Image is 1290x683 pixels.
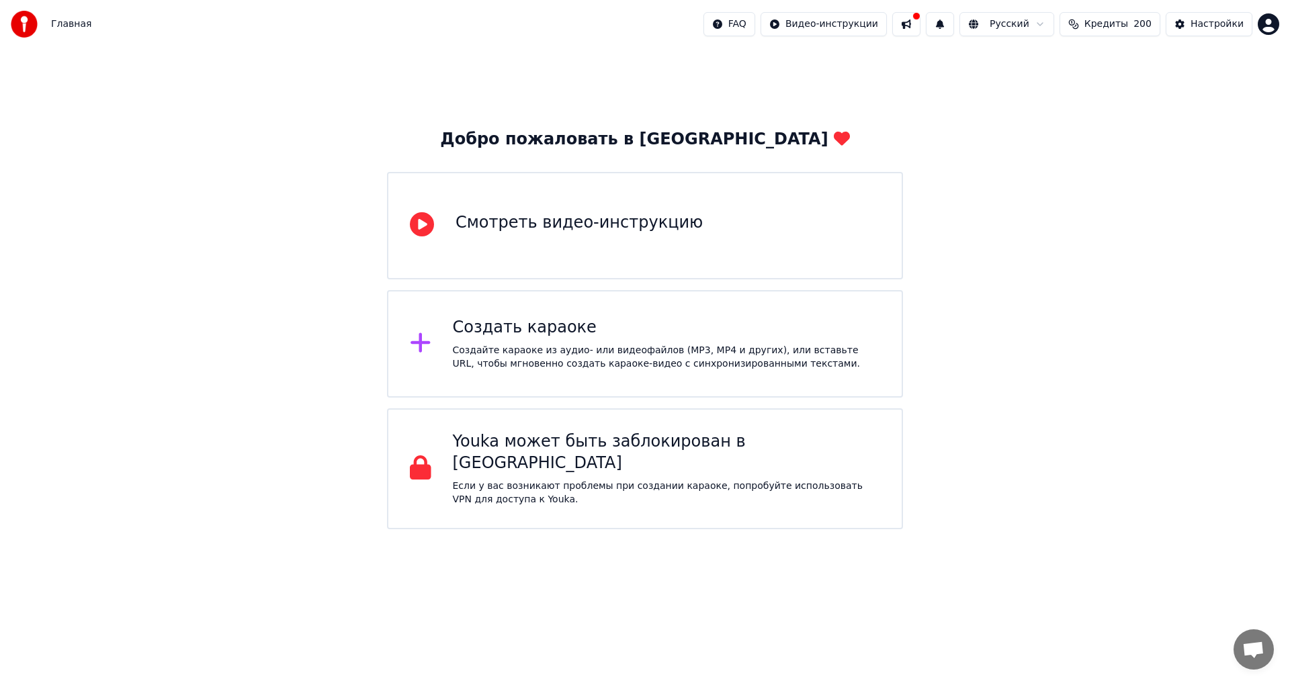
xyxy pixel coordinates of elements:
div: Смотреть видео-инструкцию [456,212,703,234]
div: Создать караоке [453,317,881,338]
button: Настройки [1166,12,1252,36]
div: Добро пожаловать в [GEOGRAPHIC_DATA] [440,129,849,150]
div: Открытый чат [1234,629,1274,670]
div: Создайте караоке из аудио- или видеофайлов (MP3, MP4 и других), или вставьте URL, чтобы мгновенно... [453,344,881,371]
button: Кредиты200 [1060,12,1160,36]
p: Если у вас возникают проблемы при создании караоке, попробуйте использовать VPN для доступа к Youka. [453,480,881,506]
div: Настройки [1191,17,1244,31]
img: youka [11,11,38,38]
span: Главная [51,17,91,31]
span: Кредиты [1084,17,1128,31]
div: Youka может быть заблокирован в [GEOGRAPHIC_DATA] [453,431,881,474]
span: 200 [1133,17,1152,31]
button: Видео-инструкции [761,12,887,36]
nav: breadcrumb [51,17,91,31]
button: FAQ [703,12,755,36]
